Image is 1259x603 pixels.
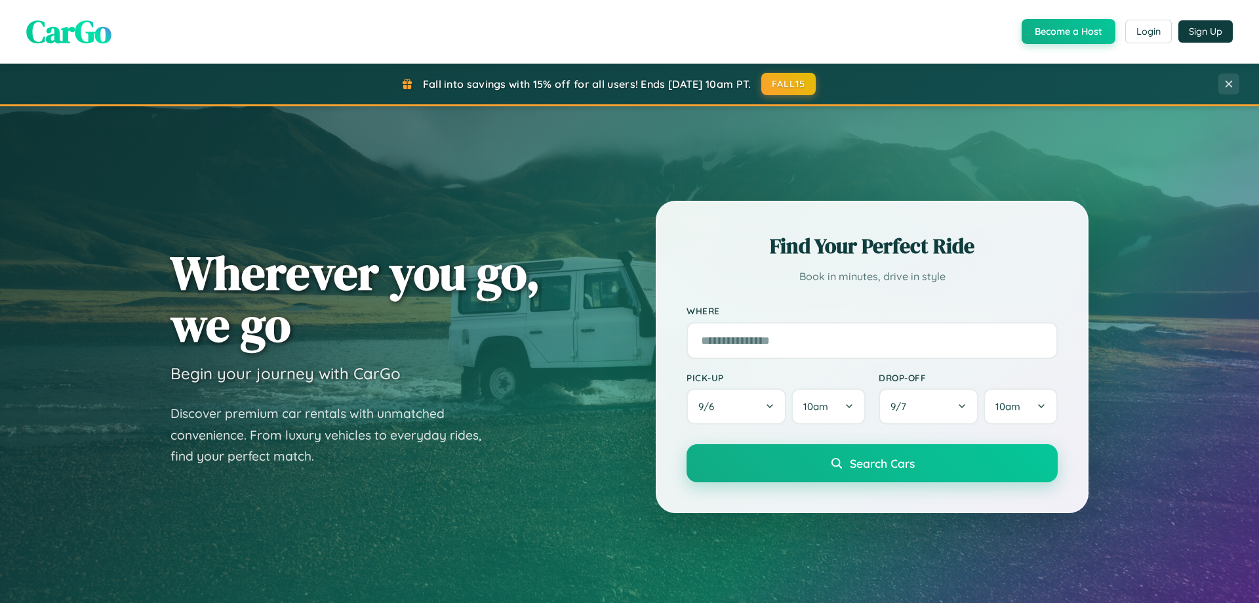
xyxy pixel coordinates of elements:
[170,364,401,383] h3: Begin your journey with CarGo
[687,388,786,425] button: 9/6
[761,73,816,95] button: FALL15
[1022,19,1115,44] button: Become a Host
[1125,20,1172,43] button: Login
[879,388,978,425] button: 9/7
[687,444,1058,482] button: Search Cars
[170,403,498,467] p: Discover premium car rentals with unmatched convenience. From luxury vehicles to everyday rides, ...
[687,306,1058,317] label: Where
[423,77,751,91] span: Fall into savings with 15% off for all users! Ends [DATE] 10am PT.
[879,372,1058,383] label: Drop-off
[687,372,866,383] label: Pick-up
[890,400,913,413] span: 9 / 7
[170,247,540,350] h1: Wherever you go, we go
[850,456,915,470] span: Search Cars
[984,388,1058,425] button: 10am
[26,10,111,53] span: CarGo
[803,400,828,413] span: 10am
[1178,20,1233,43] button: Sign Up
[698,400,721,413] span: 9 / 6
[791,388,866,425] button: 10am
[687,267,1058,286] p: Book in minutes, drive in style
[687,232,1058,260] h2: Find Your Perfect Ride
[995,400,1020,413] span: 10am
